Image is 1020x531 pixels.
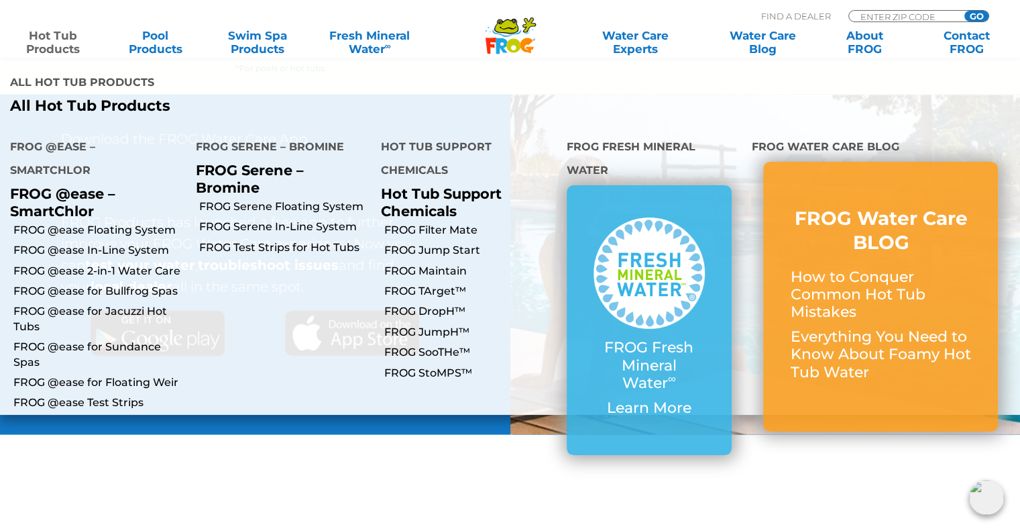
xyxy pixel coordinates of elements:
[723,29,802,56] a: Water CareBlog
[761,10,831,22] p: Find A Dealer
[790,206,971,255] h3: FROG Water Care BLOG
[13,284,186,299] a: FROG @ease for Bullfrog Spas
[13,264,186,279] a: FROG @ease 2-in-1 Water Care
[10,70,500,97] h4: All Hot Tub Products
[567,135,732,185] h4: FROG Fresh Mineral Water
[199,220,372,234] a: FROG Serene In-Line System
[320,29,419,56] a: Fresh MineralWater∞
[384,41,390,51] sup: ∞
[13,304,186,334] a: FROG @ease for Jacuzzi Hot Tubs
[593,218,705,424] a: FROG Fresh Mineral Water∞ Learn More
[668,372,676,385] sup: ∞
[825,29,904,56] a: AboutFROG
[571,29,700,56] a: Water CareExperts
[593,339,705,392] p: FROG Fresh Mineral Water
[593,399,705,417] p: Learn More
[790,269,971,322] p: How to Conquer Common Hot Tub Mistakes
[196,135,361,162] h4: FROG Serene – Bromine
[13,29,93,56] a: Hot TubProducts
[381,185,502,219] a: Hot Tub Support Chemicals
[13,340,186,370] a: FROG @ease for Sundance Spas
[199,199,372,214] a: FROG Serene Floating System
[859,11,950,22] input: Zip Code Form
[384,243,557,258] a: FROG Jump Start
[790,206,971,388] a: FROG Water Care BLOG How to Conquer Common Hot Tub Mistakes Everything You Need to Know About Foa...
[964,11,988,21] input: GO
[927,29,1007,56] a: ContactFROG
[384,284,557,299] a: FROG TArget™
[196,162,361,195] p: FROG Serene – Bromine
[969,480,1004,515] img: openIcon
[384,325,557,340] a: FROG JumpH™
[115,29,194,56] a: PoolProducts
[381,135,547,185] h4: Hot Tub Support Chemicals
[13,243,186,258] a: FROG @ease In-Line System
[384,223,557,238] a: FROG Filter Mate
[384,264,557,279] a: FROG Maintain
[13,223,186,238] a: FROG @ease Floating System
[384,304,557,319] a: FROG DropH™
[384,345,557,360] a: FROG SooTHe™
[752,135,1010,162] h4: FROG Water Care Blog
[10,97,500,115] a: All Hot Tub Products
[218,29,297,56] a: Swim SpaProducts
[13,395,186,410] a: FROG @ease Test Strips
[10,185,176,219] p: FROG @ease – SmartChlor
[384,366,557,381] a: FROG StoMPS™
[13,375,186,390] a: FROG @ease for Floating Weir
[10,135,176,185] h4: FROG @ease – SmartChlor
[790,328,971,381] p: Everything You Need to Know About Foamy Hot Tub Water
[199,240,372,255] a: FROG Test Strips for Hot Tubs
